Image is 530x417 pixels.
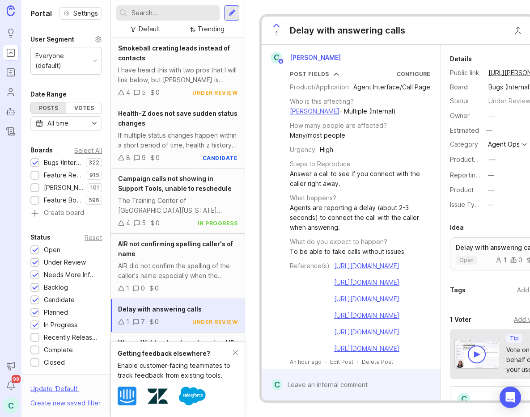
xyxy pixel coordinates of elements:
div: Product/Application [290,82,349,92]
div: The Training Center of [GEOGRAPHIC_DATA][US_STATE] currently has 102 pending campaign calls on th... [118,196,237,215]
div: — [483,125,495,136]
button: ProductboardID [487,154,498,165]
button: Post Fields [290,70,339,78]
div: Planned [44,307,68,317]
div: [PERSON_NAME] (Public) [44,183,83,193]
div: Default [139,24,160,34]
a: C[PERSON_NAME] [265,52,348,63]
div: Reset [85,235,102,240]
div: 0 [156,88,160,97]
div: Answer a call to see if you connect with the caller right away. [290,169,430,189]
div: To be able to take calls without issues [290,247,404,257]
div: 4 [126,218,130,228]
div: · [325,358,326,366]
a: An hour ago [290,358,322,366]
div: All time [47,118,68,128]
div: — [489,155,496,164]
div: 0 [155,317,159,327]
div: 0 [141,283,145,293]
a: Smokeball creating leads instead of contactsI have heard this with two pros that I will link belo... [111,38,245,103]
div: 0 [156,218,160,228]
a: Changelog [3,123,19,139]
div: Complete [44,345,73,355]
img: Intercom logo [118,387,136,405]
button: C [3,397,19,413]
span: 99 [12,375,21,383]
div: Agents are reporting a delay (about 2-3 seconds) to connect the call with the caller when answering. [290,203,430,232]
span: [PERSON_NAME] [290,54,341,61]
a: Health-Z does not save sudden status changesIf multiple status changes happen within a short peri... [111,103,245,168]
div: Boards [30,145,53,156]
div: Open Intercom Messenger [500,387,521,408]
p: 322 [89,159,99,166]
div: Getting feedback elsewhere? [118,349,233,358]
div: In Progress [44,320,77,330]
span: 1 [275,29,278,39]
span: Campaign calls not showing in Support Tools, unable to reschedule [118,175,232,192]
div: 1 [126,283,129,293]
button: Notifications [3,378,19,394]
div: How many people are affected? [290,121,387,131]
p: 101 [90,184,99,191]
div: 1 [126,317,129,327]
div: Enable customer-facing teammates to track feedback from existing tools. [118,361,233,380]
div: Everyone (default) [35,51,89,71]
div: Backlog [44,282,68,292]
a: [URL][DOMAIN_NAME] [334,345,399,352]
div: in progress [198,219,238,227]
img: Salesforce logo [179,383,206,409]
a: [URL][DOMAIN_NAME] [334,328,399,336]
div: Reference(s) [290,261,330,271]
a: [URL][DOMAIN_NAME] [334,278,399,286]
div: 0 [510,257,522,263]
a: Configure [397,71,430,77]
h1: Portal [30,8,52,19]
div: Post Fields [290,70,329,78]
a: Wrong Webhooks when changing AIR phone numberWhen the team changes a pro's [PERSON_NAME][URL] num... [111,333,245,398]
a: Ideas [3,25,19,41]
label: Reporting Team [450,171,498,179]
div: Who is this affecting? [290,97,354,106]
span: AIR not confirming spelling caller's of name [118,240,233,257]
div: Feature Board Sandbox [DATE] [44,195,81,205]
div: Select All [74,148,102,153]
label: Issue Type [450,201,483,208]
div: 1 [496,257,507,263]
div: 0 [155,283,159,293]
div: Steps to Reproduce [290,159,351,169]
div: under review [192,318,237,326]
span: Settings [73,9,98,18]
button: Close button [509,21,527,39]
div: Idea [450,222,464,233]
a: Roadmaps [3,64,19,80]
a: Create board [30,210,102,218]
div: Tags [450,285,466,295]
div: 0 [156,153,160,163]
div: Posts [31,102,66,114]
div: Urgency [290,145,315,155]
div: User Segment [30,34,74,45]
span: Delay with answering calls [118,305,202,313]
div: Open [44,245,60,255]
div: Under Review [44,257,86,267]
p: Tip [510,335,519,342]
div: — [488,170,494,180]
button: Settings [59,7,102,20]
a: [PERSON_NAME] [290,107,339,115]
div: High [320,145,333,155]
div: 5 [142,88,146,97]
svg: toggle icon [87,120,102,127]
img: video-thumbnail-vote-d41b83416815613422e2ca741bf692cc.jpg [454,339,500,369]
div: If multiple status changes happen within a short period of time, health z history only records th... [118,131,237,150]
div: AIR did not confirm the spelling of the caller's name especially when the spelling confirmation p... [118,261,237,281]
div: Category [450,139,481,149]
div: Needs More Info/verif/repro [44,270,98,280]
a: Autopilot [3,104,19,120]
label: Product [450,186,474,194]
a: [URL][DOMAIN_NAME] [334,262,399,270]
div: Public link [450,68,481,78]
div: Date Range [30,89,67,100]
div: 5 [142,218,146,228]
